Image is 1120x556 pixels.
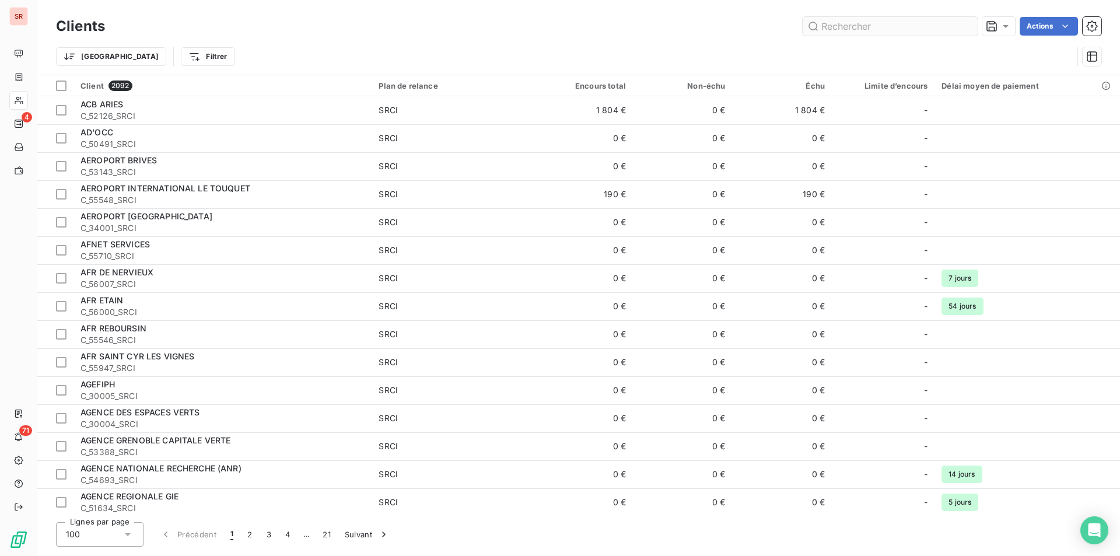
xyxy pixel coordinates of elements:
span: C_34001_SRCI [80,222,365,234]
span: AFR REBOURSIN [80,323,146,333]
span: C_55710_SRCI [80,250,365,262]
span: 5 jours [942,494,978,511]
td: 0 € [633,432,732,460]
td: 0 € [633,124,732,152]
div: Échu [739,81,824,90]
td: 0 € [732,376,831,404]
span: AGEFIPH [80,379,115,389]
td: 0 € [633,208,732,236]
span: AFR DE NERVIEUX [80,267,153,277]
button: [GEOGRAPHIC_DATA] [56,47,166,66]
span: - [924,160,928,172]
span: 100 [66,529,80,540]
div: Non-échu [640,81,725,90]
span: 54 jours [942,298,983,315]
span: 14 jours [942,466,982,483]
td: 0 € [534,208,633,236]
div: SR [9,7,28,26]
td: 0 € [534,264,633,292]
div: Limite d’encours [839,81,928,90]
span: - [924,328,928,340]
td: 0 € [633,236,732,264]
span: - [924,412,928,424]
span: - [924,244,928,256]
button: 4 [278,522,297,547]
td: 0 € [732,236,831,264]
button: Suivant [338,522,397,547]
td: 0 € [633,180,732,208]
button: 1 [223,522,240,547]
td: 0 € [534,124,633,152]
td: 0 € [732,348,831,376]
td: 0 € [633,348,732,376]
span: C_30004_SRCI [80,418,365,430]
td: 0 € [534,348,633,376]
span: C_55947_SRCI [80,362,365,374]
td: 0 € [732,488,831,516]
span: C_30005_SRCI [80,390,365,402]
span: AFR ETAIN [80,295,123,305]
span: C_52126_SRCI [80,110,365,122]
span: C_55548_SRCI [80,194,365,206]
span: AFR SAINT CYR LES VIGNES [80,351,195,361]
td: 0 € [534,432,633,460]
span: 1 [230,529,233,540]
div: Plan de relance [379,81,526,90]
span: Client [80,81,104,90]
div: SRCI [379,384,398,396]
span: AEROPORT INTERNATIONAL LE TOUQUET [80,183,250,193]
td: 0 € [732,152,831,180]
span: C_50491_SRCI [80,138,365,150]
span: 4 [22,112,32,123]
td: 0 € [633,488,732,516]
td: 0 € [534,376,633,404]
span: 71 [19,425,32,436]
td: 0 € [732,292,831,320]
td: 1 804 € [534,96,633,124]
button: 3 [260,522,278,547]
span: AEROPORT BRIVES [80,155,157,165]
td: 0 € [732,432,831,460]
span: AGENCE DES ESPACES VERTS [80,407,200,417]
div: SRCI [379,160,398,172]
span: - [924,384,928,396]
img: Logo LeanPay [9,530,28,549]
div: SRCI [379,412,398,424]
span: ACB ARIES [80,99,123,109]
div: Open Intercom Messenger [1080,516,1108,544]
td: 0 € [732,264,831,292]
td: 0 € [732,124,831,152]
h3: Clients [56,16,105,37]
td: 0 € [732,208,831,236]
td: 0 € [732,404,831,432]
td: 0 € [732,460,831,488]
div: SRCI [379,300,398,312]
button: Filtrer [181,47,235,66]
td: 0 € [633,404,732,432]
span: C_53143_SRCI [80,166,365,178]
td: 0 € [633,96,732,124]
td: 0 € [633,152,732,180]
span: 7 jours [942,270,978,287]
button: Actions [1020,17,1078,36]
td: 0 € [732,320,831,348]
span: - [924,496,928,508]
td: 0 € [633,264,732,292]
div: Délai moyen de paiement [942,81,1113,90]
td: 0 € [534,236,633,264]
span: C_56000_SRCI [80,306,365,318]
span: C_53388_SRCI [80,446,365,458]
span: C_54693_SRCI [80,474,365,486]
span: 2092 [108,81,132,91]
td: 0 € [534,488,633,516]
div: SRCI [379,468,398,480]
span: - [924,300,928,312]
span: C_56007_SRCI [80,278,365,290]
div: SRCI [379,244,398,256]
span: - [924,104,928,116]
div: SRCI [379,104,398,116]
div: SRCI [379,272,398,284]
button: 21 [316,522,338,547]
span: AD'OCC [80,127,113,137]
span: - [924,216,928,228]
